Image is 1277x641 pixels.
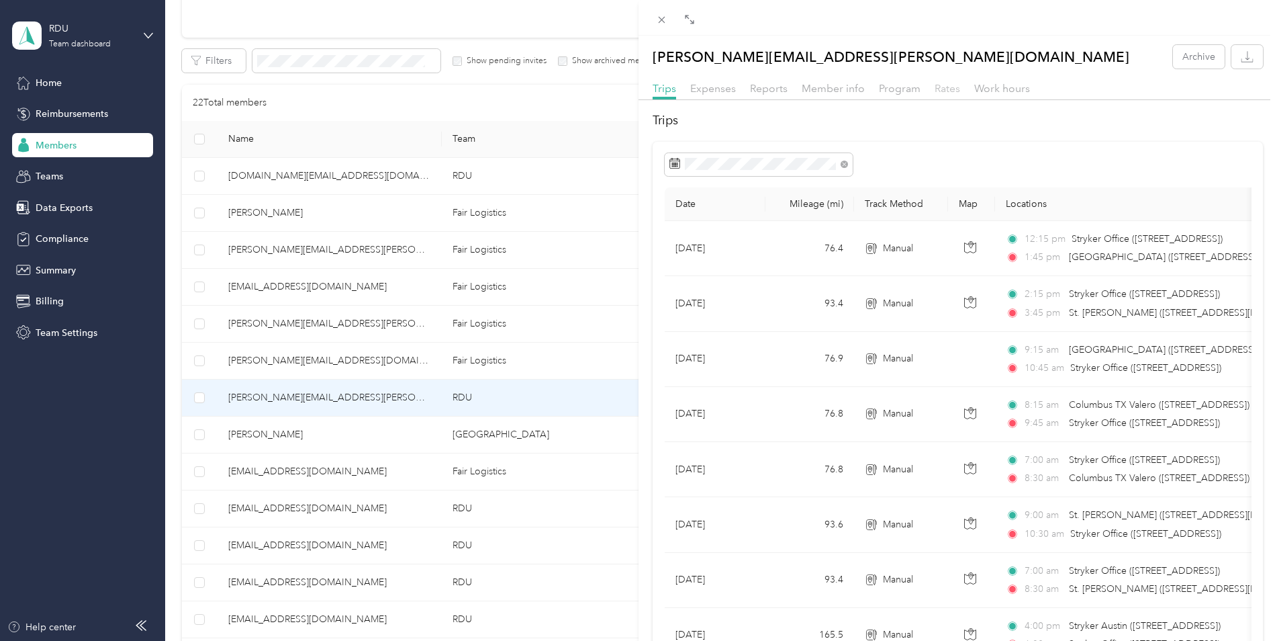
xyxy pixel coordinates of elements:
[1072,233,1223,245] span: Stryker Office ([STREET_ADDRESS])
[1025,619,1063,634] span: 4:00 pm
[765,332,854,387] td: 76.9
[765,221,854,276] td: 76.4
[765,553,854,608] td: 93.4
[1070,362,1221,374] span: Stryker Office ([STREET_ADDRESS])
[1025,508,1063,523] span: 9:00 am
[1202,566,1277,641] iframe: Everlance-gr Chat Button Frame
[974,82,1030,95] span: Work hours
[1069,620,1221,632] span: Stryker Austin ([STREET_ADDRESS])
[665,276,765,331] td: [DATE]
[1025,527,1064,542] span: 10:30 am
[883,241,913,256] span: Manual
[765,497,854,552] td: 93.6
[665,553,765,608] td: [DATE]
[653,45,1129,69] p: [PERSON_NAME][EMAIL_ADDRESS][PERSON_NAME][DOMAIN_NAME]
[935,82,960,95] span: Rates
[765,387,854,442] td: 76.8
[1025,453,1063,468] span: 7:00 am
[1025,361,1064,376] span: 10:45 am
[802,82,865,95] span: Member info
[1025,343,1063,357] span: 9:15 am
[1173,45,1225,69] button: Archive
[1025,471,1063,486] span: 8:30 am
[1070,528,1221,540] span: Stryker Office ([STREET_ADDRESS])
[1025,287,1063,302] span: 2:15 pm
[665,387,765,442] td: [DATE]
[1069,399,1249,411] span: Columbus TX Valero ([STREET_ADDRESS])
[883,517,913,532] span: Manual
[653,82,676,95] span: Trips
[1069,454,1220,466] span: Stryker Office ([STREET_ADDRESS])
[883,572,913,587] span: Manual
[1069,288,1220,300] span: Stryker Office ([STREET_ADDRESS])
[653,112,1263,130] h2: Trips
[690,82,736,95] span: Expenses
[1025,564,1063,579] span: 7:00 am
[1069,472,1249,484] span: Columbus TX Valero ([STREET_ADDRESS])
[1069,417,1220,429] span: Stryker Office ([STREET_ADDRESS])
[1025,250,1063,265] span: 1:45 pm
[854,187,948,221] th: Track Method
[883,407,913,421] span: Manual
[665,497,765,552] td: [DATE]
[665,221,765,276] td: [DATE]
[750,82,788,95] span: Reports
[1025,582,1063,597] span: 8:30 am
[665,332,765,387] td: [DATE]
[883,462,913,477] span: Manual
[1069,565,1220,576] span: Stryker Office ([STREET_ADDRESS])
[765,187,854,221] th: Mileage (mi)
[765,442,854,497] td: 76.8
[1025,306,1063,320] span: 3:45 pm
[879,82,920,95] span: Program
[665,187,765,221] th: Date
[1025,232,1066,247] span: 12:15 pm
[1025,416,1063,431] span: 9:45 am
[665,442,765,497] td: [DATE]
[883,351,913,366] span: Manual
[948,187,995,221] th: Map
[883,296,913,311] span: Manual
[1025,398,1063,413] span: 8:15 am
[765,276,854,331] td: 93.4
